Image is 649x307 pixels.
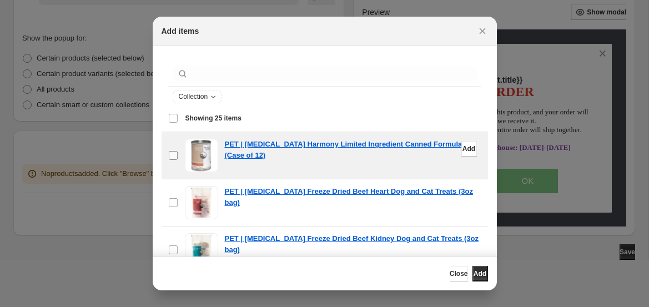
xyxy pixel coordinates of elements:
span: Collection [179,92,208,101]
a: PET | [MEDICAL_DATA] Freeze Dried Beef Heart Dog and Cat Treats (3oz bag) [225,186,481,208]
a: PET | [MEDICAL_DATA] Harmony Limited Ingredient Canned Formula (Case of 12) [225,139,481,161]
button: Close [450,266,468,281]
img: PET | TAO Harmony Limited Ingredient Canned Formula (Case of 12) [185,139,218,172]
button: Add [461,141,477,157]
span: Add [474,269,486,278]
a: PET | [MEDICAL_DATA] Freeze Dried Beef Kidney Dog and Cat Treats (3oz bag) [225,233,481,255]
span: Add [462,144,475,153]
span: Showing 25 items [185,114,242,123]
button: Add [472,266,488,281]
h2: Add items [162,26,199,37]
img: PET | TAO Freeze Dried Beef Kidney Dog and Cat Treats (3oz bag) [185,233,218,266]
img: PET | TAO Freeze Dried Beef Heart Dog and Cat Treats (3oz bag) [185,186,218,219]
button: Close [475,23,490,39]
span: Close [450,269,468,278]
button: Collection [173,90,222,103]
